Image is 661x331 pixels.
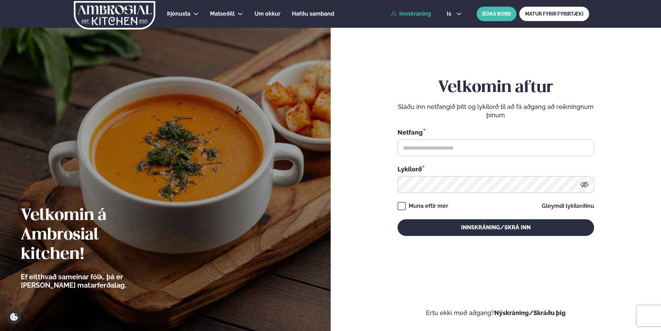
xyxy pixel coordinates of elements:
[398,128,594,137] div: Netfang
[21,206,165,264] h2: Velkomin á Ambrosial kitchen!
[398,219,594,236] button: Innskráning/Skrá inn
[351,309,641,317] p: Ertu ekki með aðgang?
[391,11,431,17] a: Innskráning
[21,273,165,289] p: Ef eitthvað sameinar fólk, þá er [PERSON_NAME] matarferðalag.
[494,309,566,316] a: Nýskráning/Skráðu þig
[254,10,280,17] span: Um okkur
[398,78,594,97] h2: Velkomin aftur
[292,10,334,17] span: Hafðu samband
[519,7,589,21] a: MATUR FYRIR FYRIRTÆKI
[441,11,467,17] button: is
[398,164,594,173] div: Lykilorð
[542,203,594,209] a: Gleymdi lykilorðinu
[292,10,334,18] a: Hafðu samband
[210,10,235,17] span: Matseðill
[447,11,453,17] span: is
[477,7,516,21] button: BÓKA BORÐ
[210,10,235,18] a: Matseðill
[167,10,190,17] span: Þjónusta
[167,10,190,18] a: Þjónusta
[398,103,594,119] p: Sláðu inn netfangið þitt og lykilorð til að fá aðgang að reikningnum þínum
[73,1,156,29] img: logo
[7,310,21,324] a: Cookie settings
[254,10,280,18] a: Um okkur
